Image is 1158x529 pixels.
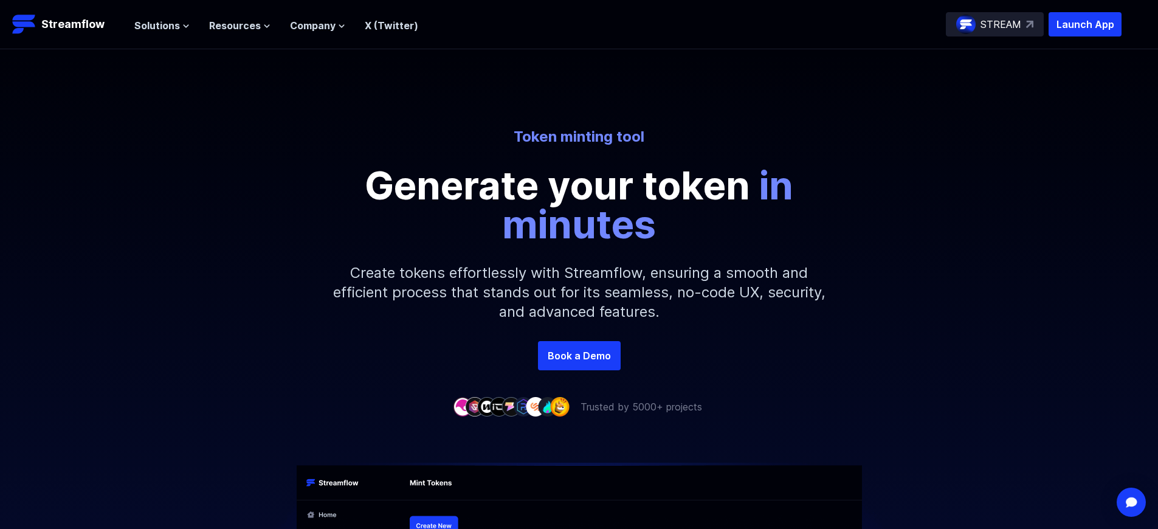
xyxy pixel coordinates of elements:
[501,397,521,416] img: company-5
[981,17,1021,32] p: STREAM
[306,166,853,244] p: Generate your token
[453,397,472,416] img: company-1
[290,18,345,33] button: Company
[365,19,418,32] a: X (Twitter)
[538,341,621,370] a: Book a Demo
[581,399,702,414] p: Trusted by 5000+ projects
[526,397,545,416] img: company-7
[41,16,105,33] p: Streamflow
[318,244,841,341] p: Create tokens effortlessly with Streamflow, ensuring a smooth and efficient process that stands o...
[514,397,533,416] img: company-6
[1117,488,1146,517] div: Open Intercom Messenger
[134,18,180,33] span: Solutions
[209,18,271,33] button: Resources
[489,397,509,416] img: company-4
[290,18,336,33] span: Company
[538,397,557,416] img: company-8
[1026,21,1033,28] img: top-right-arrow.svg
[465,397,484,416] img: company-2
[550,397,570,416] img: company-9
[502,162,793,247] span: in minutes
[12,12,122,36] a: Streamflow
[12,12,36,36] img: Streamflow Logo
[1049,12,1122,36] button: Launch App
[243,127,916,147] p: Token minting tool
[134,18,190,33] button: Solutions
[946,12,1044,36] a: STREAM
[956,15,976,34] img: streamflow-logo-circle.png
[209,18,261,33] span: Resources
[477,397,497,416] img: company-3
